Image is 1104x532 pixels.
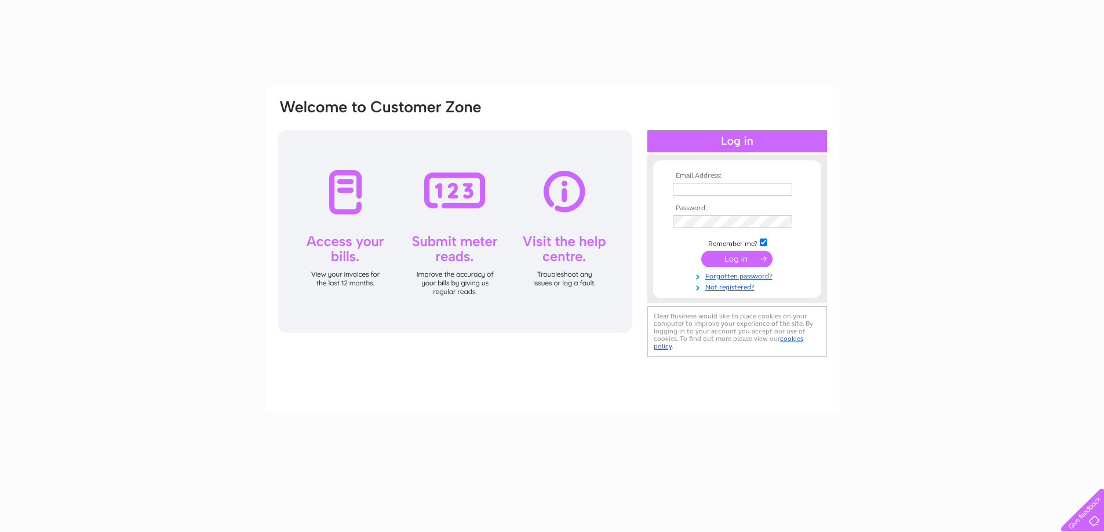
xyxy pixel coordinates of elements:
[670,172,804,180] th: Email Address:
[670,204,804,212] th: Password:
[647,306,827,357] div: Clear Business would like to place cookies on your computer to improve your experience of the sit...
[701,251,773,267] input: Submit
[654,335,803,350] a: cookies policy
[673,270,804,281] a: Forgotten password?
[670,237,804,248] td: Remember me?
[673,281,804,292] a: Not registered?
